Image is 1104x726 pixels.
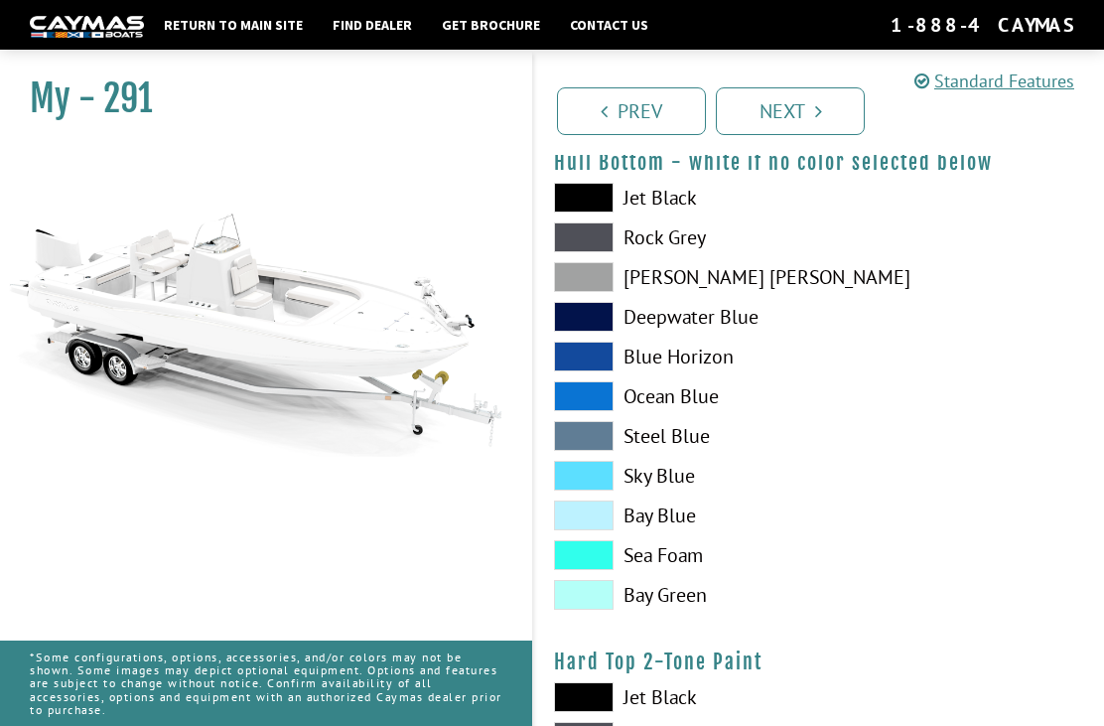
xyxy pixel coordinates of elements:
label: Steel Blue [554,421,799,451]
a: Get Brochure [432,12,550,38]
h1: My - 291 [30,76,483,121]
a: Find Dealer [323,12,422,38]
img: white-logo-c9c8dbefe5ff5ceceb0f0178aa75bf4bb51f6bca0971e226c86eb53dfe498488.png [30,16,144,37]
p: *Some configurations, options, accessories, and/or colors may not be shown. Some images may depic... [30,641,502,726]
a: Prev [557,87,706,135]
label: Ocean Blue [554,381,799,411]
label: Bay Blue [554,501,799,530]
a: Return to main site [154,12,313,38]
label: Deepwater Blue [554,302,799,332]
a: Contact Us [560,12,658,38]
label: Sea Foam [554,540,799,570]
a: Next [716,87,865,135]
h4: Hull Bottom - white if no color selected below [554,150,1084,175]
div: 1-888-4CAYMAS [891,12,1074,38]
label: [PERSON_NAME] [PERSON_NAME] [554,262,799,292]
label: Blue Horizon [554,342,799,371]
ul: Pagination [552,84,1104,135]
a: Standard Features [914,70,1074,92]
label: Rock Grey [554,222,799,252]
label: Bay Green [554,580,799,610]
h4: Hard Top 2-Tone Paint [554,650,1084,674]
label: Sky Blue [554,461,799,491]
label: Jet Black [554,183,799,213]
label: Jet Black [554,682,799,712]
